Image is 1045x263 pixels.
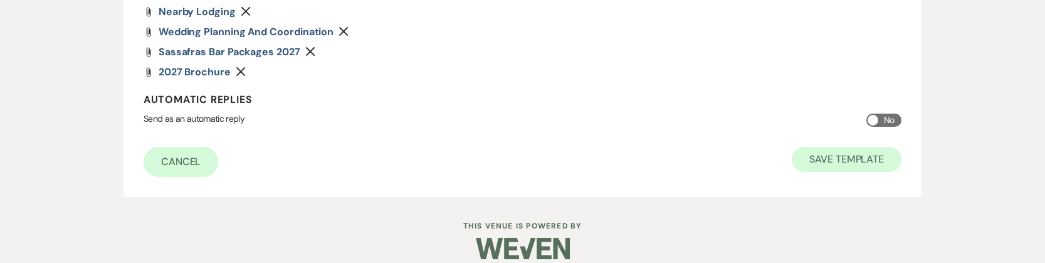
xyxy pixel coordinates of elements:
[159,27,333,37] a: Wedding Planning and Coordination
[159,7,236,17] a: Nearby Lodging
[144,147,219,177] a: Cancel
[144,93,901,106] h4: Automatic Replies
[884,112,895,128] span: No
[144,113,244,124] span: Send as an automatic reply
[159,45,300,58] span: Sassafras Bar Packages 2027
[159,65,231,78] span: 2027 Brochure
[159,67,231,77] a: 2027 Brochure
[792,147,901,172] button: Save Template
[159,25,333,38] span: Wedding Planning and Coordination
[159,47,300,57] a: Sassafras Bar Packages 2027
[159,5,236,18] span: Nearby Lodging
